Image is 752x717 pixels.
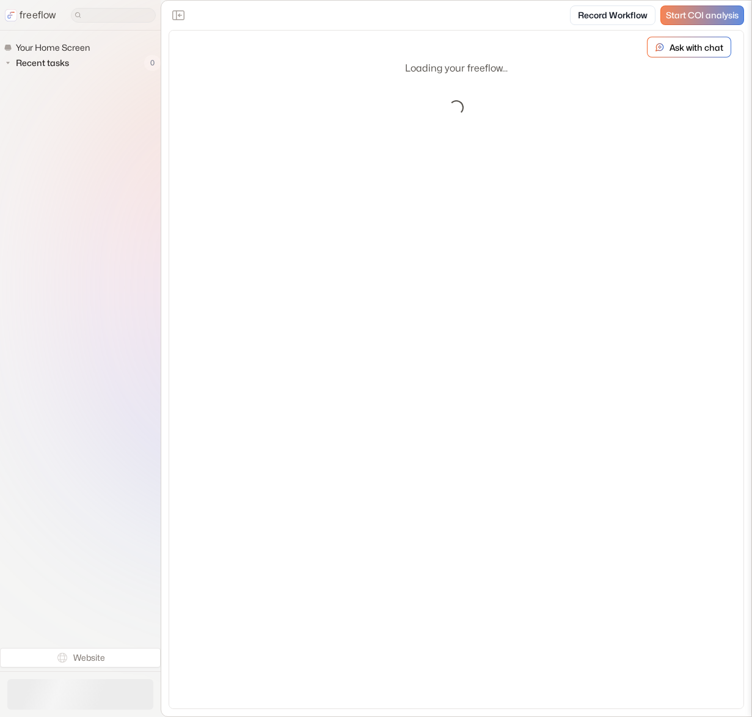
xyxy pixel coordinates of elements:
a: Your Home Screen [4,40,95,55]
a: Record Workflow [570,6,655,25]
p: freeflow [20,8,56,23]
span: 0 [144,55,161,71]
a: Start COI analysis [660,6,744,25]
p: Ask with chat [670,41,723,54]
span: Recent tasks [13,57,73,69]
span: Start COI analysis [666,10,739,21]
button: Close the sidebar [169,6,188,25]
span: Your Home Screen [13,42,93,54]
a: freeflow [5,8,56,23]
p: Loading your freeflow... [405,61,508,76]
button: Recent tasks [4,56,74,70]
